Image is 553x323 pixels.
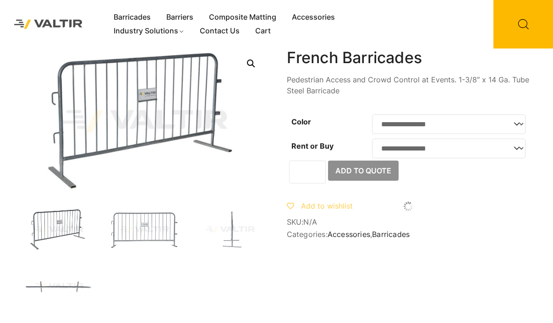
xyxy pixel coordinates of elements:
img: Valtir Rentals [7,12,90,36]
span: Categories: , [287,230,530,239]
input: Product quantity [289,161,326,183]
p: Pedestrian Access and Crowd Control at Events. 1-3/8″ x 14 Ga. Tube Steel Barricade [287,74,530,96]
h1: French Barricades [287,48,530,67]
a: 🔍 [243,55,259,72]
a: Accessories [284,11,343,24]
a: Barricades [106,11,159,24]
a: Barriers [159,11,201,24]
img: FrenchBar_Front-1.jpg [109,208,181,251]
img: FrenchBar_Side.jpg [194,208,266,251]
a: Accessories [328,230,370,239]
a: Industry Solutions [106,24,192,38]
button: Add to Quote [328,161,399,181]
a: Composite Matting [201,11,284,24]
a: Contact Us [192,24,247,38]
span: N/A [303,217,317,226]
a: Cart [247,24,279,38]
span: SKU: [287,218,530,226]
label: Rent or Buy [291,141,334,151]
img: FrenchBar_3Q-1.jpg [23,208,95,251]
img: FrenchBar_Top.jpg [23,265,95,308]
label: Color [291,117,311,126]
a: Barricades [372,230,410,239]
img: FrenchBar_Front [266,48,509,194]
